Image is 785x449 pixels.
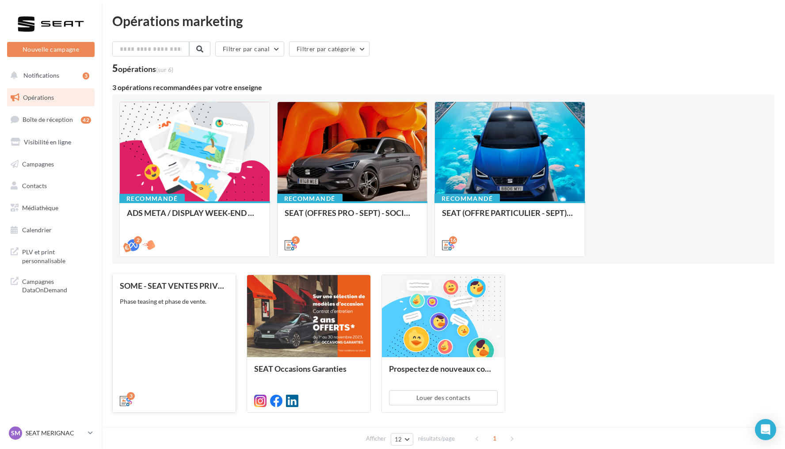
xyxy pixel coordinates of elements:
span: (sur 6) [156,66,173,73]
div: SOME - SEAT VENTES PRIVEES [120,281,229,290]
div: Recommandé [119,194,185,204]
a: Boîte de réception42 [5,110,96,129]
p: SEAT MERIGNAC [26,429,84,438]
div: Prospectez de nouveaux contacts [389,364,498,382]
a: Médiathèque [5,199,96,217]
div: 16 [449,236,457,244]
span: Contacts [22,182,47,189]
span: résultats/page [418,434,455,443]
button: Filtrer par catégorie [289,42,370,57]
div: Opérations marketing [112,14,774,27]
button: 12 [391,433,413,445]
span: Médiathèque [22,204,58,211]
div: ADS META / DISPLAY WEEK-END Extraordinaire (JPO) Septembre 2025 [127,208,263,226]
span: Notifications [23,72,59,79]
a: Visibilité en ligne [5,133,96,151]
div: Recommandé [277,194,343,204]
div: Recommandé [434,194,500,204]
div: SEAT (OFFRE PARTICULIER - SEPT) - SOCIAL MEDIA [442,208,578,226]
span: PLV et print personnalisable [22,246,91,265]
button: Notifications 3 [5,66,93,85]
a: Contacts [5,177,96,195]
span: Opérations [23,94,54,101]
div: 3 [127,392,135,400]
div: 5 [292,236,300,244]
div: SEAT (OFFRES PRO - SEPT) - SOCIAL MEDIA [285,208,420,226]
div: 2 [134,236,142,244]
span: Campagnes [22,160,54,167]
div: Phase teasing et phase de vente. [120,297,229,306]
a: Calendrier [5,221,96,239]
span: 12 [395,436,402,443]
a: Campagnes [5,155,96,174]
div: 5 [112,64,173,73]
a: SM SEAT MERIGNAC [7,425,95,441]
button: Louer des contacts [389,390,498,405]
a: Opérations [5,88,96,107]
span: Calendrier [22,226,52,234]
a: PLV et print personnalisable [5,242,96,268]
span: 1 [488,431,502,445]
span: Campagnes DataOnDemand [22,275,91,294]
div: 42 [81,117,91,124]
span: SM [11,429,20,438]
div: Open Intercom Messenger [755,419,776,440]
div: SEAT Occasions Garanties [254,364,363,382]
div: 3 opérations recommandées par votre enseigne [112,84,774,91]
div: opérations [118,65,173,73]
button: Filtrer par canal [215,42,284,57]
span: Visibilité en ligne [24,138,71,146]
button: Nouvelle campagne [7,42,95,57]
div: 3 [83,72,89,79]
a: Campagnes DataOnDemand [5,272,96,298]
span: Afficher [366,434,386,443]
span: Boîte de réception [23,116,73,123]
